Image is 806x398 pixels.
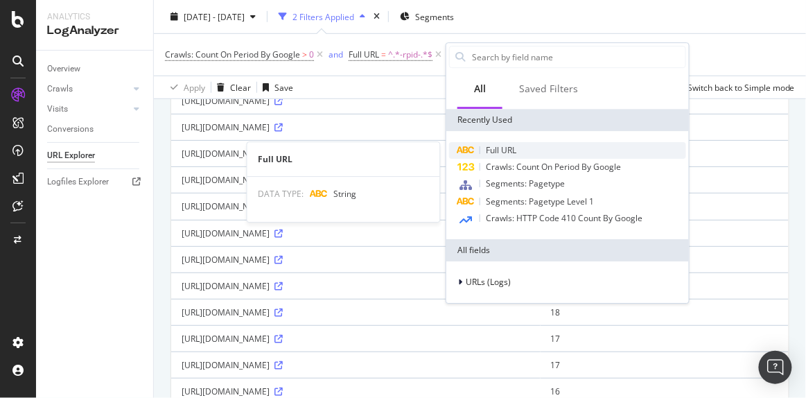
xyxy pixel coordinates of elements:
[182,200,530,212] div: [URL][DOMAIN_NAME]
[47,175,109,189] div: Logfiles Explorer
[486,212,642,224] span: Crawls: HTTP Code 410 Count By Google
[349,49,379,60] span: Full URL
[47,62,143,76] a: Overview
[371,10,383,24] div: times
[165,49,300,60] span: Crawls: Count On Period By Google
[486,144,516,156] span: Full URL
[165,6,261,28] button: [DATE] - [DATE]
[334,188,357,200] span: String
[541,325,789,352] td: 17
[47,11,142,23] div: Analytics
[274,81,293,93] div: Save
[47,122,94,137] div: Conversions
[466,277,511,288] span: URLs (Logs)
[381,49,386,60] span: =
[446,239,689,261] div: All fields
[182,280,530,292] div: [URL][DOMAIN_NAME]
[759,351,792,384] div: Open Intercom Messenger
[302,49,307,60] span: >
[541,299,789,325] td: 18
[394,6,459,28] button: Segments
[47,82,73,96] div: Crawls
[328,49,343,60] div: and
[182,121,530,133] div: [URL][DOMAIN_NAME]
[47,148,143,163] a: URL Explorer
[182,95,530,107] div: [URL][DOMAIN_NAME]
[682,76,795,98] button: Switch back to Simple mode
[47,102,68,116] div: Visits
[182,174,530,186] div: [URL][DOMAIN_NAME]
[444,46,500,63] button: Add Filter
[47,102,130,116] a: Visits
[257,76,293,98] button: Save
[309,45,314,64] span: 0
[687,81,795,93] div: Switch back to Simple mode
[211,76,251,98] button: Clear
[47,82,130,96] a: Crawls
[259,188,304,200] span: DATA TYPE:
[486,161,621,173] span: Crawls: Count On Period By Google
[328,48,343,61] button: and
[446,109,689,131] div: Recently Used
[47,175,143,189] a: Logfiles Explorer
[184,81,205,93] div: Apply
[182,227,530,239] div: [URL][DOMAIN_NAME]
[474,82,486,96] div: All
[184,10,245,22] span: [DATE] - [DATE]
[182,386,530,397] div: [URL][DOMAIN_NAME]
[388,45,432,64] span: ^.*-rpid-.*$
[292,10,354,22] div: 2 Filters Applied
[486,178,565,189] span: Segments: Pagetype
[182,148,530,159] div: [URL][DOMAIN_NAME]
[247,153,440,165] div: Full URL
[182,359,530,371] div: [URL][DOMAIN_NAME]
[47,148,95,163] div: URL Explorer
[519,82,578,96] div: Saved Filters
[471,46,685,67] input: Search by field name
[230,81,251,93] div: Clear
[415,10,454,22] span: Segments
[165,76,205,98] button: Apply
[182,306,530,318] div: [URL][DOMAIN_NAME]
[182,254,530,266] div: [URL][DOMAIN_NAME]
[47,62,80,76] div: Overview
[541,352,789,378] td: 17
[47,23,142,39] div: LogAnalyzer
[47,122,143,137] a: Conversions
[486,196,594,207] span: Segments: Pagetype Level 1
[182,333,530,345] div: [URL][DOMAIN_NAME]
[273,6,371,28] button: 2 Filters Applied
